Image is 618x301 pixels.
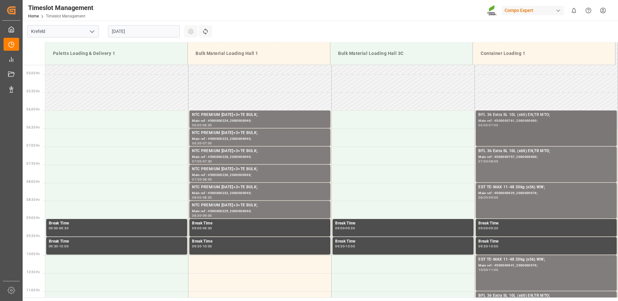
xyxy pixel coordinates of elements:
[58,227,59,230] div: -
[192,142,201,145] div: 06:30
[346,245,355,248] div: 10:00
[192,191,328,196] div: Main ref : 4500000232, 2000000040;
[478,47,610,59] div: Container Loading 1
[203,196,212,199] div: 08:30
[489,268,498,271] div: 11:00
[59,227,69,230] div: 09:30
[27,25,99,37] input: Type to search/select
[567,3,581,18] button: show 0 new notifications
[335,245,345,248] div: 09:30
[27,144,40,147] span: 07:00 Hr
[335,238,471,245] div: Break Time
[27,234,40,238] span: 09:30 Hr
[478,148,614,154] div: BFL 36 Extra SL 10L (x60) EN,TR MTO;
[336,47,467,59] div: Bulk Material Loading Hall 3C
[27,108,40,111] span: 06:00 Hr
[201,178,202,181] div: -
[192,124,201,127] div: 06:00
[489,245,498,248] div: 10:00
[345,227,346,230] div: -
[478,118,614,124] div: Main ref : 4500000761, 2000000600;
[478,124,488,127] div: 06:00
[489,227,498,230] div: 09:30
[488,124,489,127] div: -
[201,142,202,145] div: -
[478,184,614,191] div: EST TE-MAX 11-48 20kg (x56) WW;
[27,252,40,256] span: 10:00 Hr
[49,227,58,230] div: 09:00
[203,124,212,127] div: 06:30
[192,148,328,154] div: NTC PREMIUM [DATE]+3+TE BULK;
[192,245,201,248] div: 09:30
[201,214,202,217] div: -
[335,227,345,230] div: 09:00
[203,227,212,230] div: 09:30
[192,136,328,142] div: Main ref : 4500000223, 2000000040;
[192,130,328,136] div: NTC PREMIUM [DATE]+3+TE BULK;
[487,5,497,16] img: Screenshot%202023-09-29%20at%2010.02.21.png_1712312052.png
[27,288,40,292] span: 11:00 Hr
[488,268,489,271] div: -
[201,245,202,248] div: -
[192,220,328,227] div: Break Time
[193,47,325,59] div: Bulk Material Loading Hall 1
[27,180,40,183] span: 08:00 Hr
[192,112,328,118] div: NTC PREMIUM [DATE]+3+TE BULK;
[49,238,185,245] div: Break Time
[192,214,201,217] div: 08:30
[192,202,328,209] div: NTC PREMIUM [DATE]+3+TE BULK;
[478,220,614,227] div: Break Time
[108,25,180,37] input: DD.MM.YYYY
[192,160,201,163] div: 07:00
[478,238,614,245] div: Break Time
[50,47,182,59] div: Paletts Loading & Delivery 1
[201,160,202,163] div: -
[27,216,40,220] span: 09:00 Hr
[488,196,489,199] div: -
[192,238,328,245] div: Break Time
[27,198,40,202] span: 08:30 Hr
[192,154,328,160] div: Main ref : 4500000228, 2000000040;
[581,3,596,18] button: Help Center
[192,196,201,199] div: 08:00
[489,160,498,163] div: 08:00
[345,245,346,248] div: -
[488,245,489,248] div: -
[87,26,97,36] button: open menu
[502,4,567,16] button: Compo Expert
[49,220,185,227] div: Break Time
[58,245,59,248] div: -
[59,245,69,248] div: 10:00
[192,178,201,181] div: 07:30
[203,142,212,145] div: 07:00
[502,6,564,15] div: Compo Expert
[203,178,212,181] div: 08:00
[192,118,328,124] div: Main ref : 4500000224, 2000000040;
[192,172,328,178] div: Main ref : 4500000230, 2000000040;
[28,14,39,18] a: Home
[478,268,488,271] div: 10:00
[192,209,328,214] div: Main ref : 4500000225, 2000000040;
[192,227,201,230] div: 09:00
[192,166,328,172] div: NTC PREMIUM [DATE]+3+TE BULK;
[28,3,93,13] div: Timeslot Management
[489,196,498,199] div: 09:00
[478,112,614,118] div: BFL 36 Extra SL 10L (x60) EN,TR MTO;
[346,227,355,230] div: 09:30
[201,196,202,199] div: -
[489,124,498,127] div: 07:00
[203,214,212,217] div: 09:00
[27,71,40,75] span: 05:00 Hr
[27,270,40,274] span: 10:30 Hr
[478,154,614,160] div: Main ref : 4500000757, 2000000600;
[201,227,202,230] div: -
[488,227,489,230] div: -
[478,245,488,248] div: 09:30
[478,256,614,263] div: EST TE-MAX 11-48 20kg (x56) WW;
[478,191,614,196] div: Main ref : 4500000929, 2000000976;
[478,263,614,268] div: Main ref : 4500000941, 2000000976;
[27,162,40,165] span: 07:30 Hr
[478,196,488,199] div: 08:00
[478,227,488,230] div: 09:00
[335,220,471,227] div: Break Time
